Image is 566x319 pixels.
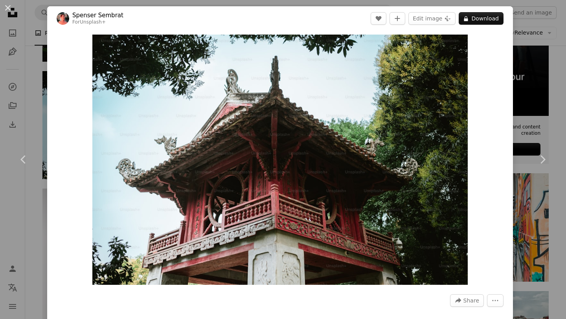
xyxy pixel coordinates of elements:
button: I like [371,12,386,25]
button: Add to collection [390,12,405,25]
img: Access the profile of Spenser Sembrat [57,12,69,25]
button: Share this image [450,294,484,307]
a: Spenser Sembrat [72,11,123,19]
font: Share [463,297,479,304]
a: Following [519,122,566,197]
font: Spenser Sembrat [72,12,123,19]
a: Unsplash+ [80,19,106,25]
button: Zoom sur cette image [92,35,468,285]
font: Edit image [413,15,442,22]
button: Download [459,12,504,25]
font: Download [471,15,499,22]
img: A red and white building topped with a bird [92,35,468,285]
button: Edit image [408,12,456,25]
font: For [72,19,80,25]
button: More actions [487,294,504,307]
